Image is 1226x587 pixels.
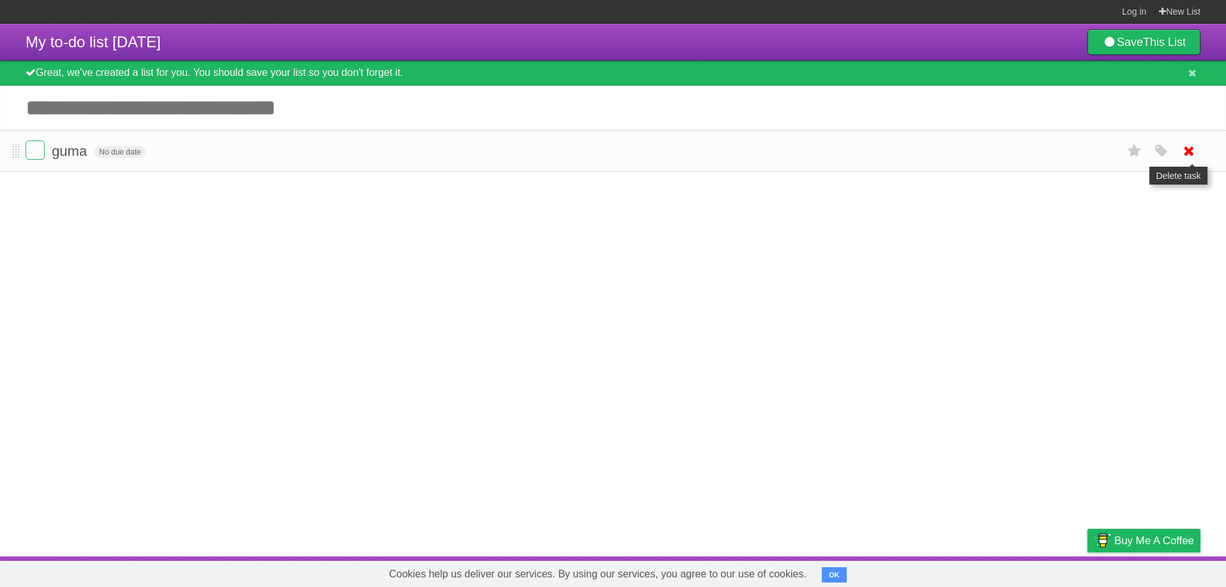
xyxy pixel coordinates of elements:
span: Cookies help us deliver our services. By using our services, you agree to our use of cookies. [376,561,819,587]
button: OK [822,567,847,583]
img: Buy me a coffee [1094,530,1111,551]
label: Star task [1123,141,1147,162]
a: Privacy [1071,560,1104,584]
span: guma [52,143,90,159]
a: Terms [1027,560,1056,584]
a: Buy me a coffee [1087,529,1200,553]
span: Buy me a coffee [1114,530,1194,552]
b: This List [1143,36,1186,49]
a: SaveThis List [1087,29,1200,55]
a: Developers [960,560,1011,584]
span: No due date [94,146,146,158]
span: My to-do list [DATE] [26,33,161,50]
label: Done [26,141,45,160]
a: About [918,560,944,584]
a: Suggest a feature [1120,560,1200,584]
